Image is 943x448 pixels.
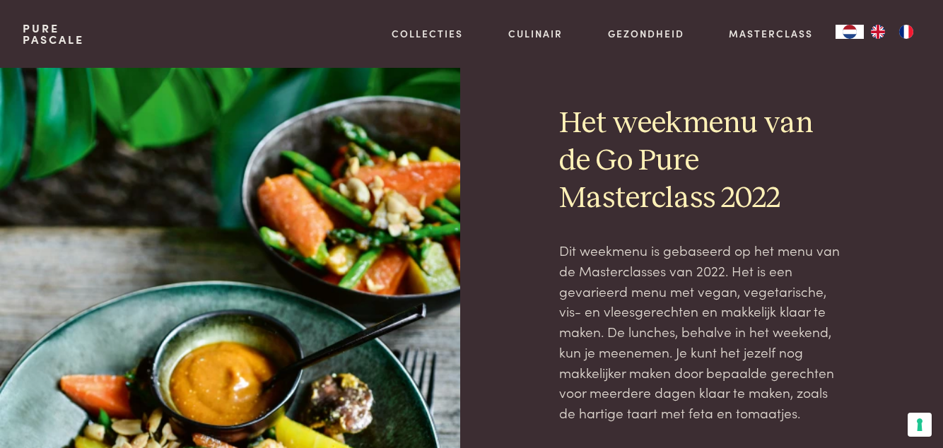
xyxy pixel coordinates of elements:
a: PurePascale [23,23,84,45]
a: Collecties [392,26,463,41]
a: FR [892,25,920,39]
a: Culinair [508,26,563,41]
button: Uw voorkeuren voor toestemming voor trackingtechnologieën [908,413,932,437]
a: EN [864,25,892,39]
a: Masterclass [729,26,813,41]
div: Language [836,25,864,39]
p: Dit weekmenu is gebaseerd op het menu van de Masterclasses van 2022. Het is een gevarieerd menu m... [559,240,843,423]
h2: Het weekmenu van de Go Pure Masterclass 2022 [559,105,843,218]
ul: Language list [864,25,920,39]
a: Gezondheid [608,26,684,41]
a: NL [836,25,864,39]
aside: Language selected: Nederlands [836,25,920,39]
